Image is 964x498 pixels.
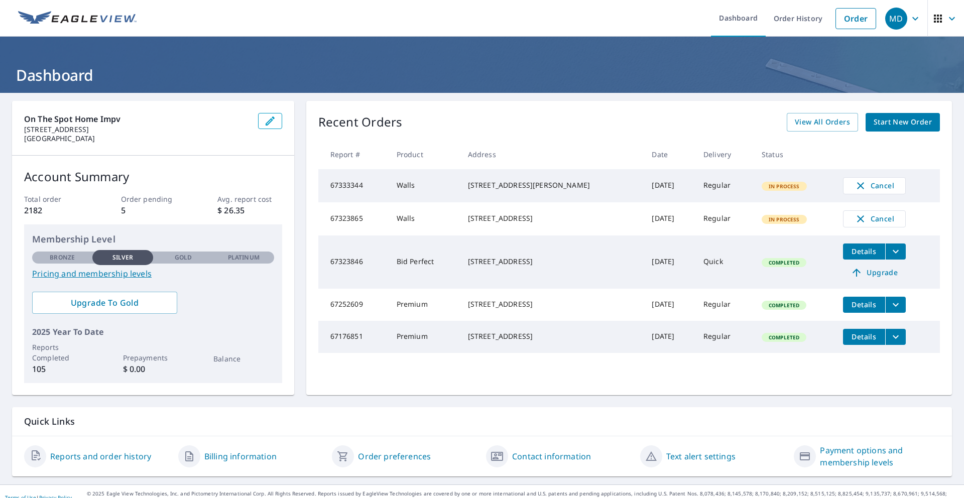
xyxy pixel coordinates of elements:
[175,253,192,262] p: Gold
[644,289,695,321] td: [DATE]
[18,11,137,26] img: EV Logo
[754,140,835,169] th: Status
[763,334,805,341] span: Completed
[318,202,389,235] td: 67323865
[318,140,389,169] th: Report #
[318,113,403,132] p: Recent Orders
[389,169,460,202] td: Walls
[843,210,906,227] button: Cancel
[763,302,805,309] span: Completed
[885,8,907,30] div: MD
[318,169,389,202] td: 67333344
[32,268,274,280] a: Pricing and membership levels
[468,180,636,190] div: [STREET_ADDRESS][PERSON_NAME]
[121,194,185,204] p: Order pending
[695,169,754,202] td: Regular
[512,450,591,462] a: Contact information
[50,450,151,462] a: Reports and order history
[32,292,177,314] a: Upgrade To Gold
[787,113,858,132] a: View All Orders
[820,444,940,468] a: Payment options and membership levels
[849,267,900,279] span: Upgrade
[389,235,460,289] td: Bid Perfect
[228,253,260,262] p: Platinum
[217,204,282,216] p: $ 26.35
[32,326,274,338] p: 2025 Year To Date
[468,299,636,309] div: [STREET_ADDRESS]
[843,297,885,313] button: detailsBtn-67252609
[389,140,460,169] th: Product
[32,363,92,375] p: 105
[843,329,885,345] button: detailsBtn-67176851
[389,202,460,235] td: Walls
[843,265,906,281] a: Upgrade
[763,259,805,266] span: Completed
[123,363,183,375] p: $ 0.00
[644,235,695,289] td: [DATE]
[24,168,282,186] p: Account Summary
[123,352,183,363] p: Prepayments
[468,213,636,223] div: [STREET_ADDRESS]
[835,8,876,29] a: Order
[389,321,460,353] td: Premium
[24,194,88,204] p: Total order
[24,125,250,134] p: [STREET_ADDRESS]
[695,140,754,169] th: Delivery
[468,331,636,341] div: [STREET_ADDRESS]
[885,329,906,345] button: filesDropdownBtn-67176851
[885,243,906,260] button: filesDropdownBtn-67323846
[318,235,389,289] td: 67323846
[695,235,754,289] td: Quick
[874,116,932,129] span: Start New Order
[854,180,895,192] span: Cancel
[24,415,940,428] p: Quick Links
[217,194,282,204] p: Avg. report cost
[644,169,695,202] td: [DATE]
[460,140,644,169] th: Address
[32,232,274,246] p: Membership Level
[644,321,695,353] td: [DATE]
[695,202,754,235] td: Regular
[843,243,885,260] button: detailsBtn-67323846
[24,134,250,143] p: [GEOGRAPHIC_DATA]
[32,342,92,363] p: Reports Completed
[843,177,906,194] button: Cancel
[204,450,277,462] a: Billing information
[644,202,695,235] td: [DATE]
[358,450,431,462] a: Order preferences
[213,353,274,364] p: Balance
[318,321,389,353] td: 67176851
[318,289,389,321] td: 67252609
[795,116,850,129] span: View All Orders
[854,213,895,225] span: Cancel
[112,253,134,262] p: Silver
[12,65,952,85] h1: Dashboard
[24,204,88,216] p: 2182
[389,289,460,321] td: Premium
[121,204,185,216] p: 5
[849,332,879,341] span: Details
[468,257,636,267] div: [STREET_ADDRESS]
[695,289,754,321] td: Regular
[644,140,695,169] th: Date
[849,246,879,256] span: Details
[50,253,75,262] p: Bronze
[763,216,806,223] span: In Process
[885,297,906,313] button: filesDropdownBtn-67252609
[40,297,169,308] span: Upgrade To Gold
[24,113,250,125] p: On The Spot Home Impv
[849,300,879,309] span: Details
[866,113,940,132] a: Start New Order
[763,183,806,190] span: In Process
[695,321,754,353] td: Regular
[666,450,736,462] a: Text alert settings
